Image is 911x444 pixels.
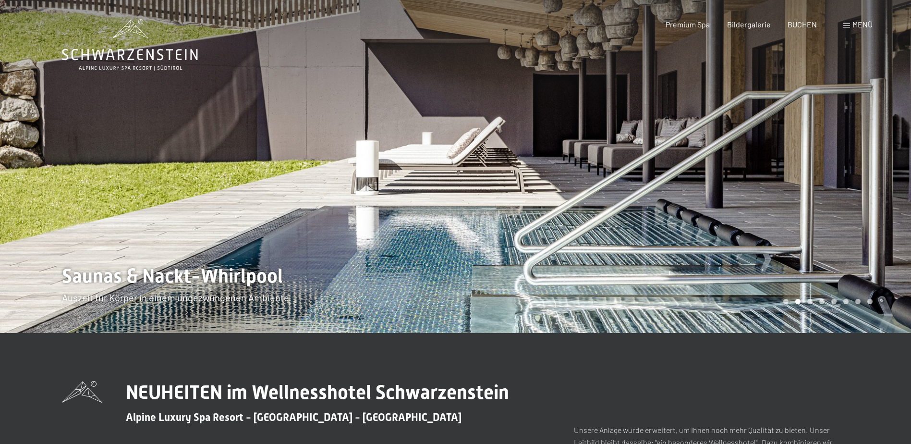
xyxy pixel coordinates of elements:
span: Alpine Luxury Spa Resort - [GEOGRAPHIC_DATA] - [GEOGRAPHIC_DATA] [126,411,462,423]
span: Menü [852,20,873,29]
div: Carousel Page 6 [843,299,849,304]
div: Carousel Page 5 [831,299,837,304]
div: Carousel Page 8 [867,299,873,304]
div: Carousel Page 1 [783,299,789,304]
div: Carousel Pagination [780,299,873,304]
a: Premium Spa [666,20,710,29]
div: Carousel Page 3 [807,299,813,304]
a: Bildergalerie [727,20,771,29]
a: BUCHEN [788,20,817,29]
div: Carousel Page 4 [819,299,825,304]
div: Carousel Page 7 [855,299,861,304]
div: Carousel Page 2 (Current Slide) [795,299,801,304]
span: NEUHEITEN im Wellnesshotel Schwarzenstein [126,381,509,404]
